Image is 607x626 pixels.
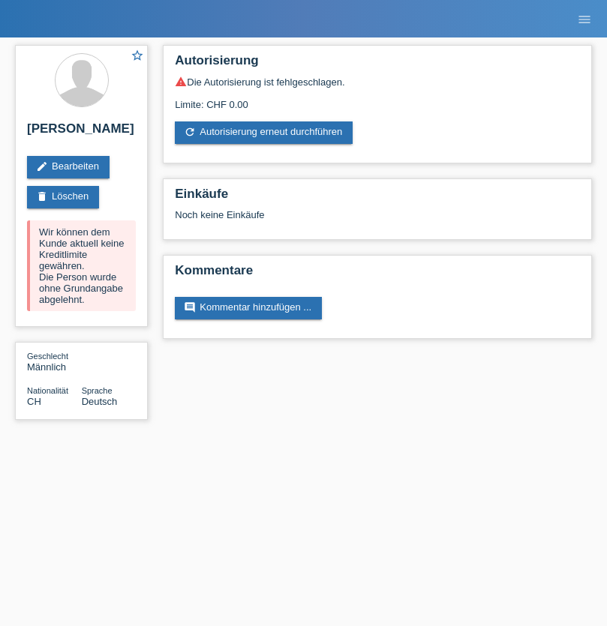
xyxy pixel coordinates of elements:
div: Wir können dem Kunde aktuell keine Kreditlimite gewähren. Die Person wurde ohne Grundangabe abgel... [27,220,136,311]
span: Geschlecht [27,352,68,361]
div: Noch keine Einkäufe [175,209,580,232]
a: editBearbeiten [27,156,110,178]
h2: Kommentare [175,263,580,286]
i: star_border [131,49,144,62]
i: warning [175,76,187,88]
h2: Einkäufe [175,187,580,209]
div: Die Autorisierung ist fehlgeschlagen. [175,76,580,88]
span: Sprache [82,386,113,395]
i: edit [36,160,48,172]
i: delete [36,190,48,202]
a: commentKommentar hinzufügen ... [175,297,322,319]
i: comment [184,301,196,313]
i: menu [577,12,592,27]
span: Deutsch [82,396,118,407]
a: deleteLöschen [27,186,99,208]
a: refreshAutorisierung erneut durchführen [175,121,353,144]
a: star_border [131,49,144,64]
h2: [PERSON_NAME] [27,121,136,144]
div: Limite: CHF 0.00 [175,88,580,110]
span: Nationalität [27,386,68,395]
a: menu [569,14,599,23]
div: Männlich [27,350,82,373]
h2: Autorisierung [175,53,580,76]
i: refresh [184,126,196,138]
span: Schweiz [27,396,41,407]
